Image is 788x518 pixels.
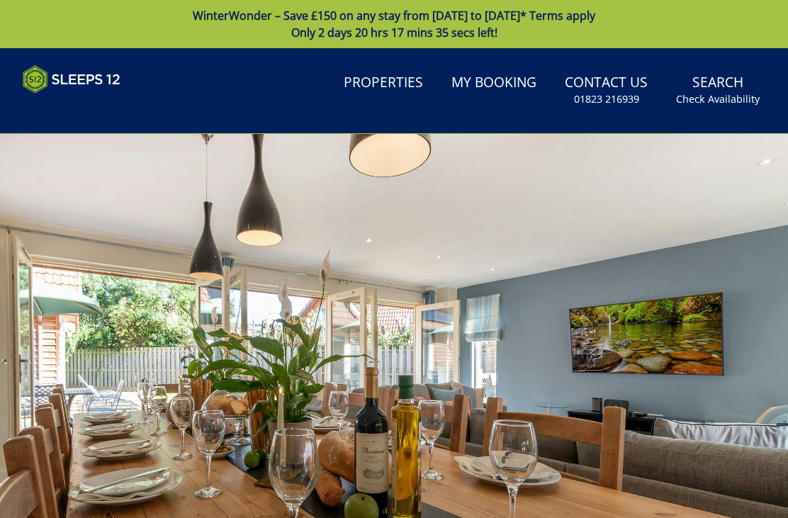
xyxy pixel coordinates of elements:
small: 01823 216939 [574,92,639,106]
img: Sleeps 12 [23,65,120,94]
span: Only 2 days 20 hrs 17 mins 35 secs left! [291,25,497,40]
a: Contact Us01823 216939 [559,67,653,113]
small: Check Availability [676,92,760,106]
a: My Booking [446,67,542,99]
iframe: Customer reviews powered by Trustpilot [16,102,164,114]
a: SearchCheck Availability [670,67,765,113]
a: Properties [338,67,429,99]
